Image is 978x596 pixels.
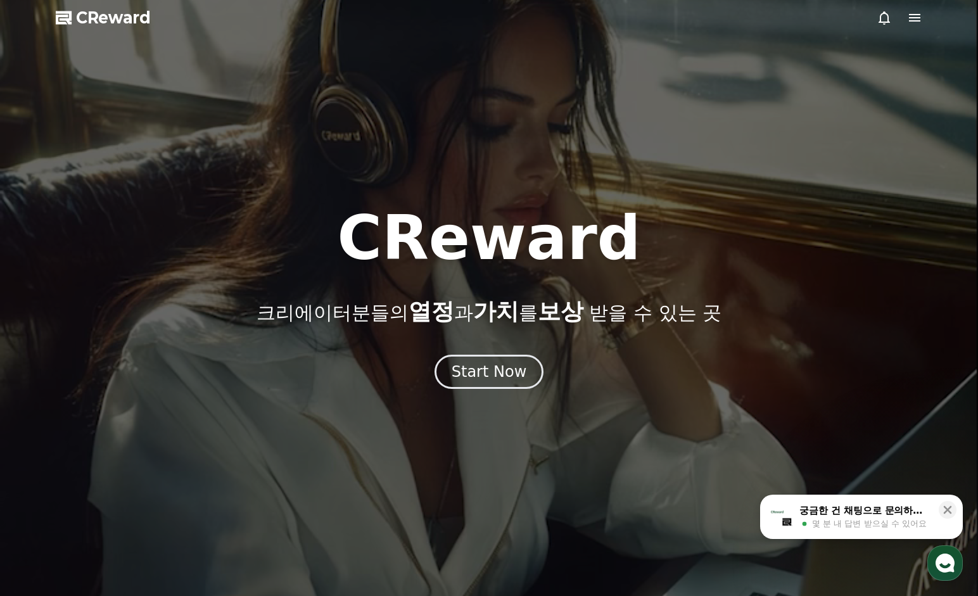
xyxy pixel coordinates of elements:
[257,299,721,324] p: 크리에이터분들의 과 를 받을 수 있는 곳
[538,298,583,324] span: 보상
[435,367,544,379] a: Start Now
[337,208,640,269] h1: CReward
[473,298,519,324] span: 가치
[452,362,527,382] div: Start Now
[435,355,544,389] button: Start Now
[409,298,454,324] span: 열정
[56,8,151,28] a: CReward
[76,8,151,28] span: CReward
